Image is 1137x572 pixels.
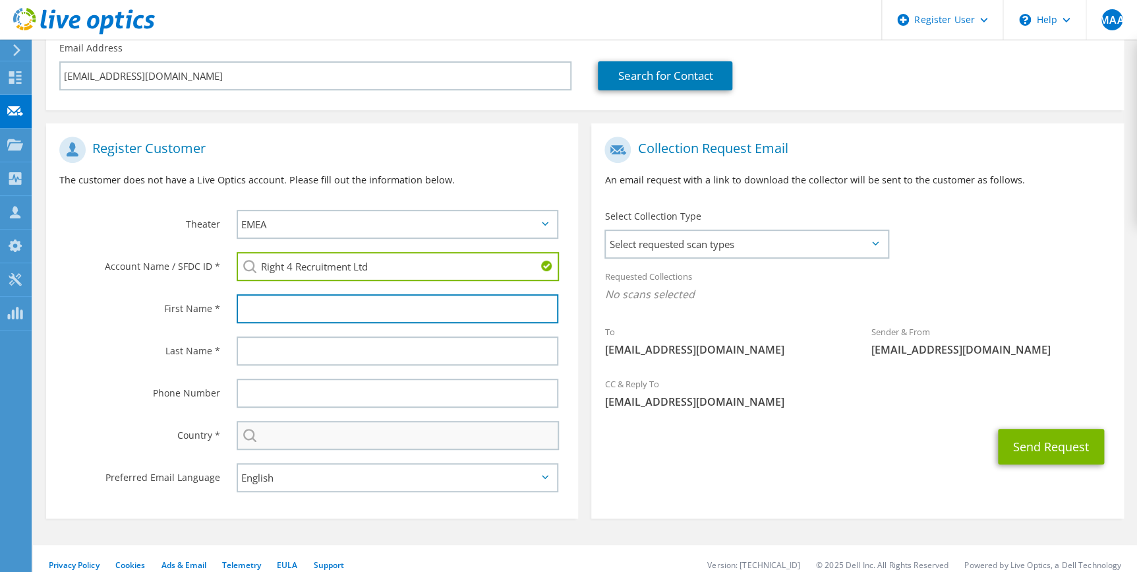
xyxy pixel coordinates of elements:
[998,429,1104,464] button: Send Request
[59,463,220,484] label: Preferred Email Language
[606,231,887,257] span: Select requested scan types
[871,342,1111,357] span: [EMAIL_ADDRESS][DOMAIN_NAME]
[59,137,558,163] h1: Register Customer
[591,318,858,364] div: To
[1019,14,1031,26] svg: \n
[591,263,1123,311] div: Requested Collections
[161,559,206,571] a: Ads & Email
[59,336,220,358] label: Last Name *
[222,559,261,571] a: Telemetry
[964,559,1121,571] li: Powered by Live Optics, a Dell Technology
[59,210,220,231] label: Theater
[59,173,565,187] p: The customer does not have a Live Optics account. Please fill out the information below.
[816,559,948,571] li: © 2025 Dell Inc. All Rights Reserved
[604,395,1110,409] span: [EMAIL_ADDRESS][DOMAIN_NAME]
[604,173,1110,187] p: An email request with a link to download the collector will be sent to the customer as follows.
[604,137,1103,163] h1: Collection Request Email
[49,559,100,571] a: Privacy Policy
[277,559,297,571] a: EULA
[858,318,1124,364] div: Sender & From
[598,61,732,90] a: Search for Contact
[1101,9,1122,30] span: MAA
[59,294,220,315] label: First Name *
[591,370,1123,416] div: CC & Reply To
[604,287,1110,302] span: No scans selected
[59,252,220,273] label: Account Name / SFDC ID *
[707,559,800,571] li: Version: [TECHNICAL_ID]
[59,379,220,400] label: Phone Number
[115,559,146,571] a: Cookies
[59,42,123,55] label: Email Address
[604,210,701,223] label: Select Collection Type
[604,342,844,357] span: [EMAIL_ADDRESS][DOMAIN_NAME]
[59,421,220,442] label: Country *
[313,559,344,571] a: Support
